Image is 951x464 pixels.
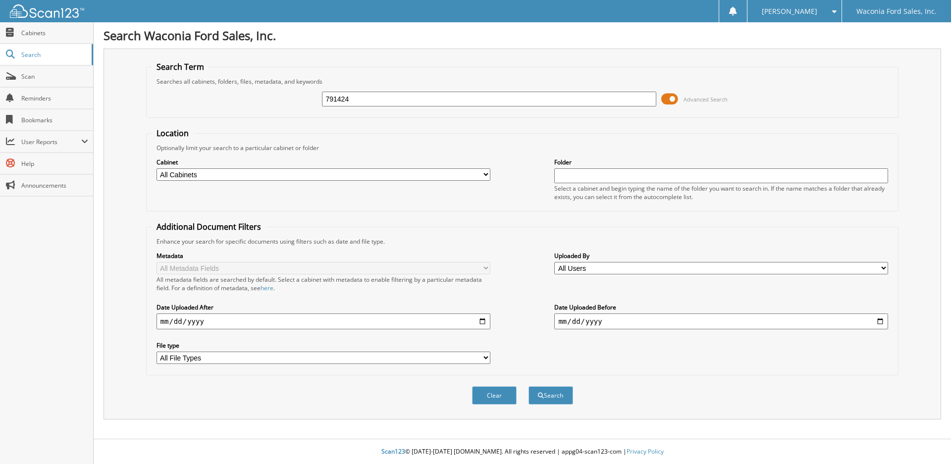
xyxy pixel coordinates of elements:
[157,303,490,311] label: Date Uploaded After
[762,8,817,14] span: [PERSON_NAME]
[856,8,937,14] span: Waconia Ford Sales, Inc.
[381,447,405,456] span: Scan123
[152,221,266,232] legend: Additional Document Filters
[554,252,888,260] label: Uploaded By
[528,386,573,405] button: Search
[21,138,81,146] span: User Reports
[94,440,951,464] div: © [DATE]-[DATE] [DOMAIN_NAME]. All rights reserved | appg04-scan123-com |
[21,72,88,81] span: Scan
[157,313,490,329] input: start
[152,128,194,139] legend: Location
[21,159,88,168] span: Help
[554,184,888,201] div: Select a cabinet and begin typing the name of the folder you want to search in. If the name match...
[21,181,88,190] span: Announcements
[901,416,951,464] iframe: Chat Widget
[152,237,894,246] div: Enhance your search for specific documents using filters such as date and file type.
[627,447,664,456] a: Privacy Policy
[157,341,490,350] label: File type
[10,4,84,18] img: scan123-logo-white.svg
[152,144,894,152] div: Optionally limit your search to a particular cabinet or folder
[554,158,888,166] label: Folder
[21,94,88,103] span: Reminders
[104,27,941,44] h1: Search Waconia Ford Sales, Inc.
[261,284,273,292] a: here
[684,96,728,103] span: Advanced Search
[157,252,490,260] label: Metadata
[157,158,490,166] label: Cabinet
[21,116,88,124] span: Bookmarks
[152,77,894,86] div: Searches all cabinets, folders, files, metadata, and keywords
[554,303,888,311] label: Date Uploaded Before
[21,29,88,37] span: Cabinets
[21,51,87,59] span: Search
[152,61,209,72] legend: Search Term
[157,275,490,292] div: All metadata fields are searched by default. Select a cabinet with metadata to enable filtering b...
[554,313,888,329] input: end
[472,386,517,405] button: Clear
